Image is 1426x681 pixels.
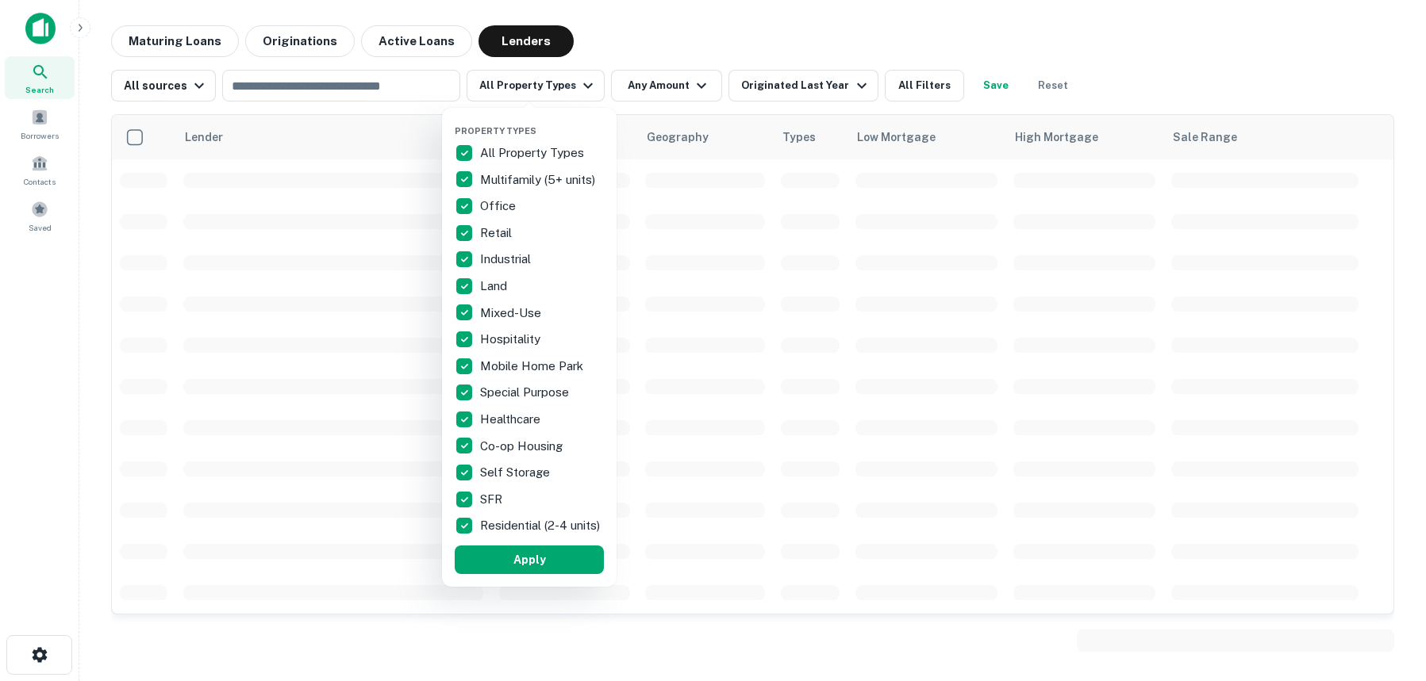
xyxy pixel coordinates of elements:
[1347,554,1426,630] iframe: Chat Widget
[480,277,510,296] p: Land
[480,357,586,376] p: Mobile Home Park
[480,437,566,456] p: Co-op Housing
[480,143,587,163] p: All Property Types
[480,224,515,243] p: Retail
[455,545,604,574] button: Apply
[480,463,553,482] p: Self Storage
[480,330,544,349] p: Hospitality
[480,170,598,189] p: Multifamily (5+ units)
[455,126,536,136] span: Property Types
[480,250,534,269] p: Industrial
[480,516,603,535] p: Residential (2-4 units)
[480,197,519,216] p: Office
[480,490,505,509] p: SFR
[480,383,572,402] p: Special Purpose
[480,410,544,429] p: Healthcare
[480,304,544,323] p: Mixed-Use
